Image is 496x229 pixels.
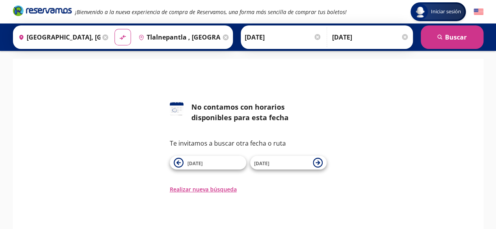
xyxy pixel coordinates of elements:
[191,102,327,123] div: No contamos con horarios disponibles para esta fecha
[170,185,237,193] button: Realizar nueva búsqueda
[254,160,269,167] span: [DATE]
[474,7,483,17] button: English
[15,27,101,47] input: Buscar Origen
[13,5,72,16] i: Brand Logo
[428,8,464,16] span: Iniciar sesión
[187,160,203,167] span: [DATE]
[135,27,221,47] input: Buscar Destino
[13,5,72,19] a: Brand Logo
[332,27,409,47] input: Opcional
[170,139,327,148] p: Te invitamos a buscar otra fecha o ruta
[245,27,322,47] input: Elegir Fecha
[75,8,347,16] em: ¡Bienvenido a la nueva experiencia de compra de Reservamos, una forma más sencilla de comprar tus...
[421,25,483,49] button: Buscar
[250,156,327,169] button: [DATE]
[170,156,246,169] button: [DATE]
